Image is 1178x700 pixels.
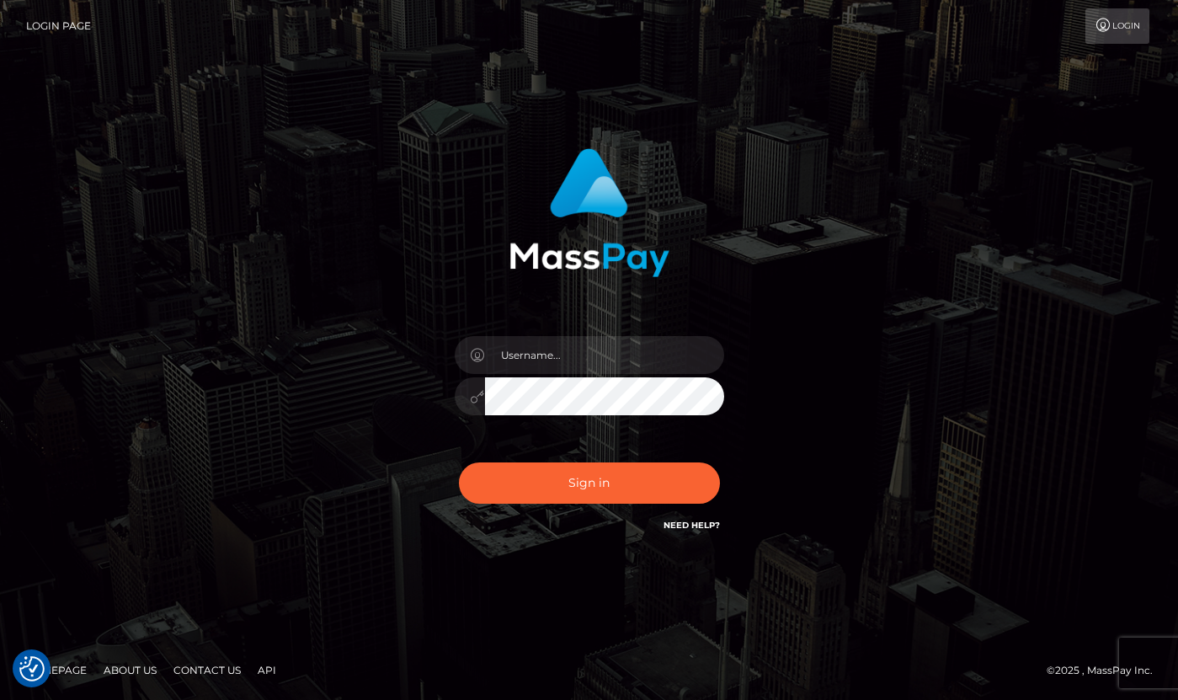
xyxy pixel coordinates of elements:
a: API [251,657,283,683]
div: © 2025 , MassPay Inc. [1047,661,1165,680]
a: Contact Us [167,657,248,683]
a: Homepage [19,657,93,683]
button: Sign in [459,462,720,504]
a: About Us [97,657,163,683]
img: Revisit consent button [19,656,45,681]
img: MassPay Login [509,148,669,277]
a: Login Page [26,8,91,44]
button: Consent Preferences [19,656,45,681]
input: Username... [485,336,724,374]
a: Login [1085,8,1149,44]
a: Need Help? [664,520,720,531]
